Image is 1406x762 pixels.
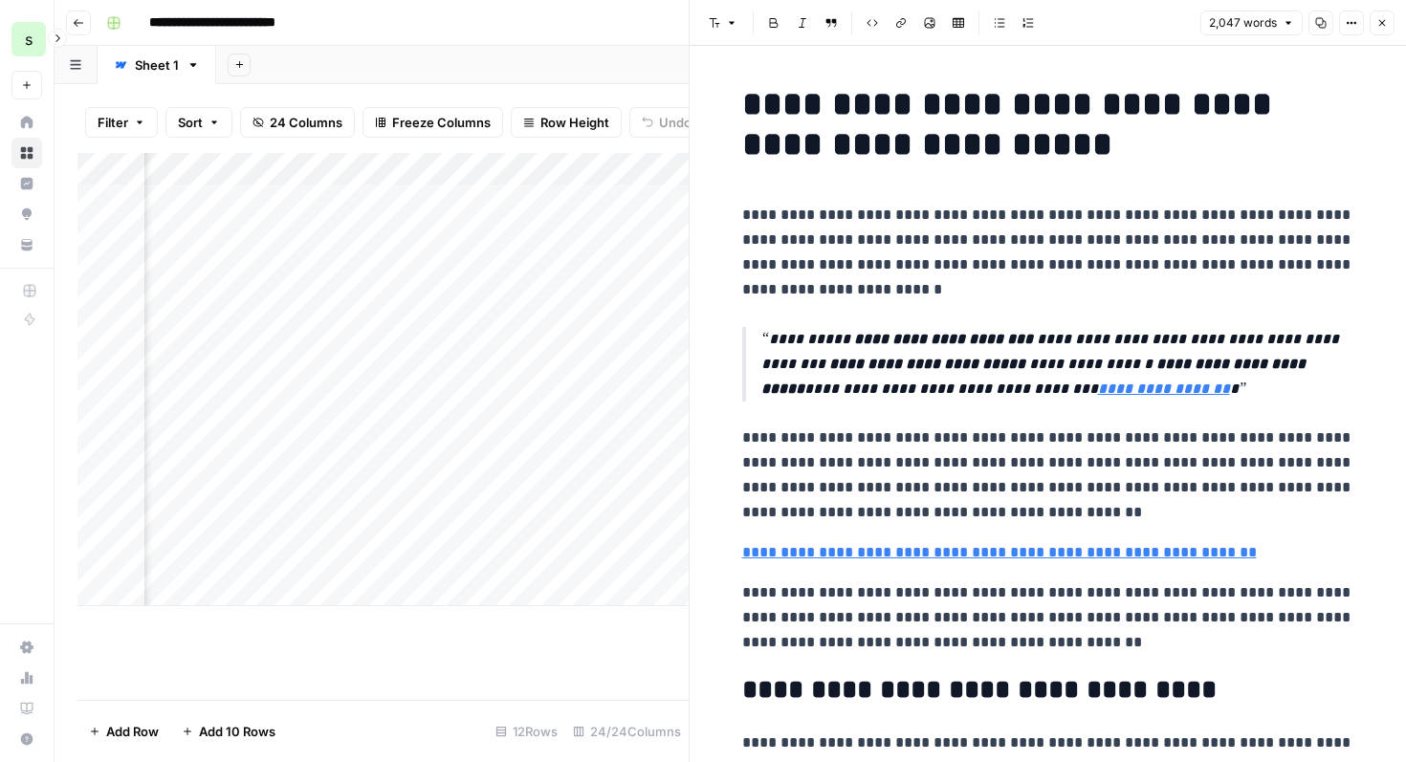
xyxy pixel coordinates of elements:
button: 24 Columns [240,107,355,138]
a: Browse [11,138,42,168]
span: Row Height [540,113,609,132]
span: Add Row [106,722,159,741]
a: Home [11,107,42,138]
button: Filter [85,107,158,138]
span: Add 10 Rows [199,722,275,741]
a: Sheet 1 [98,46,216,84]
a: Your Data [11,229,42,260]
button: Add Row [77,716,170,747]
a: Learning Hub [11,693,42,724]
span: Freeze Columns [392,113,491,132]
span: Sort [178,113,203,132]
button: Undo [629,107,704,138]
span: 2,047 words [1209,14,1277,32]
button: Sort [165,107,232,138]
button: Freeze Columns [362,107,503,138]
span: 24 Columns [270,113,342,132]
button: 2,047 words [1200,11,1303,35]
div: Sheet 1 [135,55,179,75]
span: s [25,28,33,51]
div: 12 Rows [488,716,565,747]
a: Settings [11,632,42,663]
button: Help + Support [11,724,42,754]
span: Undo [659,113,692,132]
button: Row Height [511,107,622,138]
button: Workspace: saasgenie [11,15,42,63]
button: Add 10 Rows [170,716,287,747]
a: Opportunities [11,199,42,229]
div: 24/24 Columns [565,716,689,747]
a: Usage [11,663,42,693]
span: Filter [98,113,128,132]
a: Insights [11,168,42,199]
